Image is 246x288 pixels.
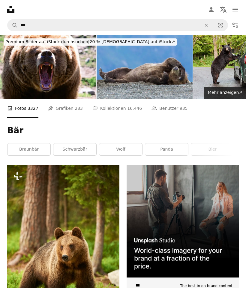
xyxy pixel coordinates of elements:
a: Wilder Braunbär wandert in der grünen finnischen Taiga [7,247,119,252]
a: Braunbär [7,143,50,155]
span: 283 [75,105,83,112]
button: Menü [229,4,241,16]
a: Benutzer 935 [151,99,187,118]
button: Löschen [200,19,213,31]
a: Mehr anzeigen↗ [204,87,246,99]
form: Finden Sie Bildmaterial auf der ganzen Webseite [7,19,228,31]
a: Startseite — Unsplash [7,6,14,13]
span: 935 [180,105,188,112]
img: Grizzlybär entspannt sich auf dem Boden [97,35,193,99]
a: Anmelden / Registrieren [205,4,217,16]
a: Bier [191,143,234,155]
div: 20 % [DEMOGRAPHIC_DATA] auf iStock ↗ [4,38,177,46]
button: Sprache [217,4,229,16]
span: Premium-Bilder auf iStock durchsuchen | [5,39,90,44]
button: Unsplash suchen [7,19,18,31]
a: Kollektionen 16.446 [92,99,142,118]
img: file-1715651741414-859baba4300dimage [127,165,239,277]
a: Wolf [99,143,142,155]
span: Mehr anzeigen ↗ [208,90,242,95]
a: Schwarzbär [53,143,96,155]
a: Panda [145,143,188,155]
a: Grafiken 283 [48,99,83,118]
button: Filter [229,19,241,31]
h1: Bär [7,125,239,136]
button: Visuelle Suche [213,19,228,31]
span: 16.446 [127,105,142,112]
